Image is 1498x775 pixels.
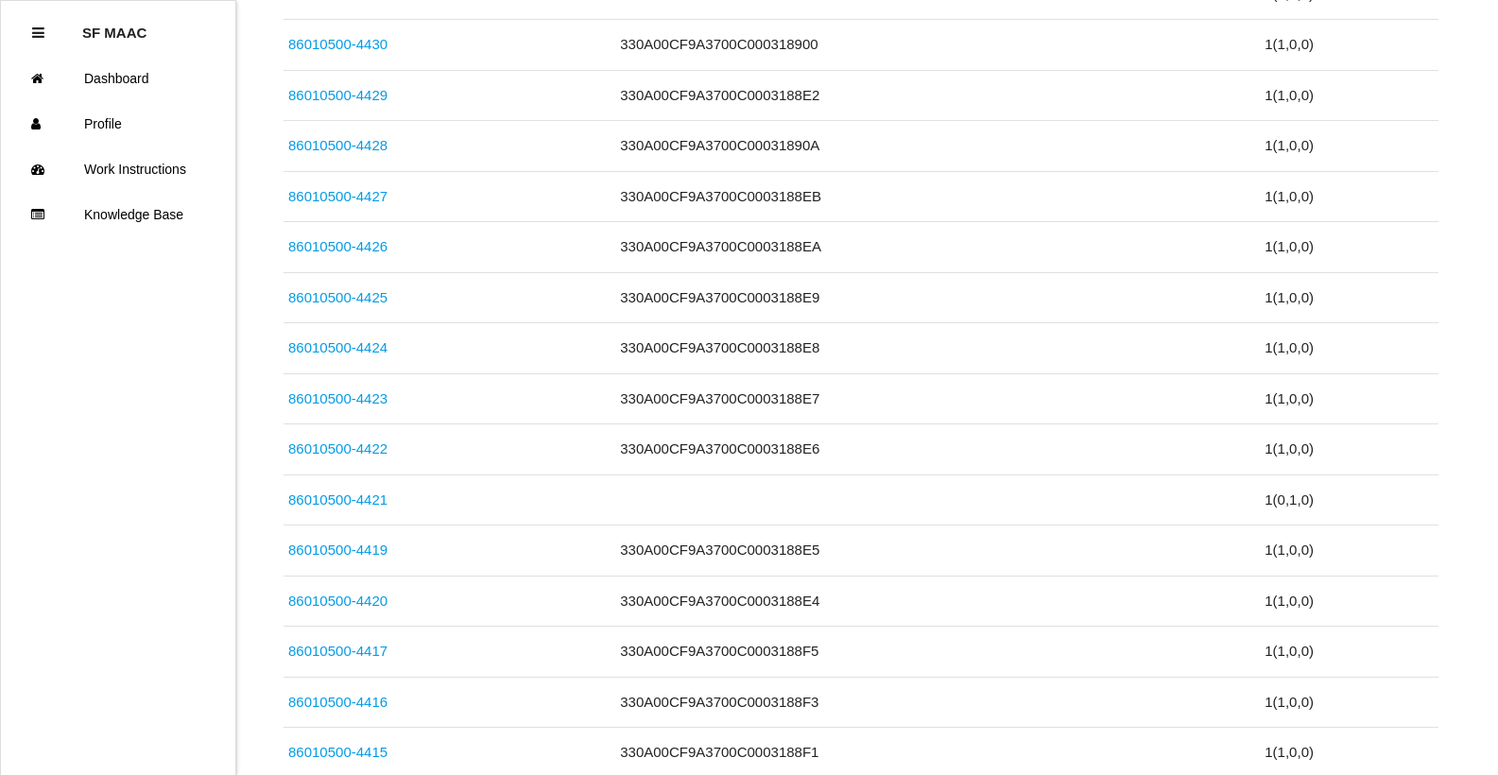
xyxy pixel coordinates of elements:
[1260,474,1438,525] td: 1 ( 0 , 1 , 0 )
[1,101,235,146] a: Profile
[288,36,387,52] a: 86010500-4430
[82,10,146,41] p: SF MAAC
[1260,525,1438,577] td: 1 ( 1 , 0 , 0 )
[615,272,1260,323] td: 330A00CF9A3700C0003188E9
[288,593,387,609] a: 86010500-4420
[1260,121,1438,172] td: 1 ( 1 , 0 , 0 )
[615,525,1260,577] td: 330A00CF9A3700C0003188E5
[1260,373,1438,424] td: 1 ( 1 , 0 , 0 )
[288,694,387,710] a: 86010500-4416
[1260,627,1438,678] td: 1 ( 1 , 0 , 0 )
[288,542,387,558] a: 86010500-4419
[1260,576,1438,627] td: 1 ( 1 , 0 , 0 )
[288,188,387,204] a: 86010500-4427
[615,576,1260,627] td: 330A00CF9A3700C0003188E4
[32,10,44,56] div: Close
[288,390,387,406] a: 86010500-4423
[615,424,1260,475] td: 330A00CF9A3700C0003188E6
[1260,222,1438,273] td: 1 ( 1 , 0 , 0 )
[615,677,1260,728] td: 330A00CF9A3700C0003188F3
[288,137,387,153] a: 86010500-4428
[615,373,1260,424] td: 330A00CF9A3700C0003188E7
[615,20,1260,71] td: 330A00CF9A3700C000318900
[615,323,1260,374] td: 330A00CF9A3700C0003188E8
[288,744,387,760] a: 86010500-4415
[1,56,235,101] a: Dashboard
[1260,677,1438,728] td: 1 ( 1 , 0 , 0 )
[288,643,387,659] a: 86010500-4417
[1,192,235,237] a: Knowledge Base
[288,289,387,305] a: 86010500-4425
[288,440,387,456] a: 86010500-4422
[615,222,1260,273] td: 330A00CF9A3700C0003188EA
[615,70,1260,121] td: 330A00CF9A3700C0003188E2
[1,146,235,192] a: Work Instructions
[1260,171,1438,222] td: 1 ( 1 , 0 , 0 )
[1260,323,1438,374] td: 1 ( 1 , 0 , 0 )
[288,87,387,103] a: 86010500-4429
[615,171,1260,222] td: 330A00CF9A3700C0003188EB
[1260,70,1438,121] td: 1 ( 1 , 0 , 0 )
[1260,272,1438,323] td: 1 ( 1 , 0 , 0 )
[1260,20,1438,71] td: 1 ( 1 , 0 , 0 )
[288,491,387,508] a: 86010500-4421
[288,238,387,254] a: 86010500-4426
[615,121,1260,172] td: 330A00CF9A3700C00031890A
[1260,424,1438,475] td: 1 ( 1 , 0 , 0 )
[288,339,387,355] a: 86010500-4424
[615,627,1260,678] td: 330A00CF9A3700C0003188F5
